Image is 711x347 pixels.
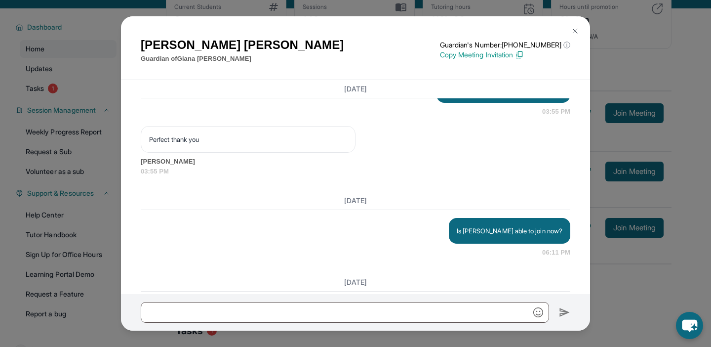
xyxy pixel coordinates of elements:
img: Close Icon [571,27,579,35]
p: Is [PERSON_NAME] able to join now? [457,226,562,236]
span: 06:11 PM [542,248,570,258]
button: chat-button [676,312,703,339]
img: Emoji [533,307,543,317]
h3: [DATE] [141,196,570,206]
span: [PERSON_NAME] [141,157,570,167]
h1: [PERSON_NAME] [PERSON_NAME] [141,36,344,54]
p: Guardian of Giana [PERSON_NAME] [141,54,344,64]
img: Send icon [559,306,570,318]
span: 03:55 PM [542,107,570,117]
h3: [DATE] [141,84,570,94]
p: Copy Meeting Invitation [440,50,570,60]
span: ⓘ [563,40,570,50]
p: Guardian's Number: [PHONE_NUMBER] [440,40,570,50]
span: 03:55 PM [141,167,570,176]
img: Copy Icon [515,50,524,59]
h3: [DATE] [141,277,570,287]
p: Perfect thank you [149,134,347,144]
